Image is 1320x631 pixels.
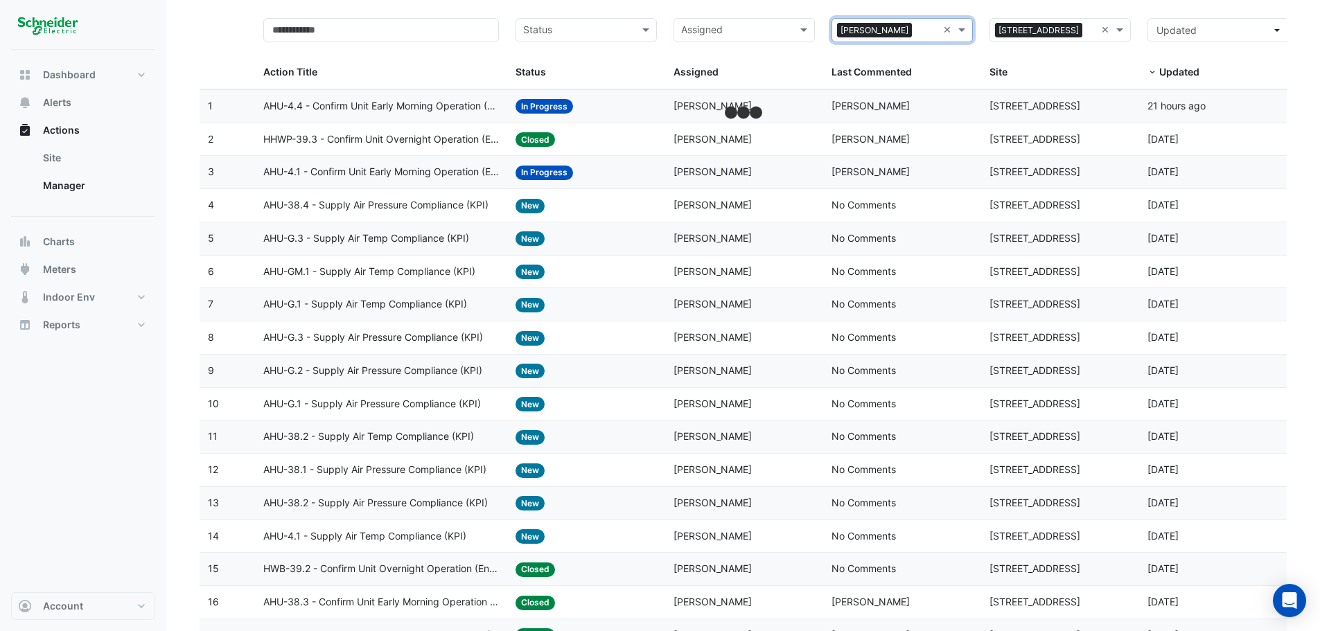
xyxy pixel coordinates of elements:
span: [PERSON_NAME] [831,596,910,607]
span: AHU-G.1 - Supply Air Temp Compliance (KPI) [263,296,467,312]
span: 2025-09-23T17:37:45.870 [1147,364,1179,376]
span: No Comments [831,497,896,508]
span: No Comments [831,463,896,475]
span: Action Title [263,66,317,78]
span: New [516,364,545,378]
span: 2025-09-23T17:39:02.866 [1147,265,1179,277]
span: [PERSON_NAME] [674,166,752,177]
span: [PERSON_NAME] [674,562,752,574]
span: [PERSON_NAME] [674,298,752,310]
span: AHU-4.4 - Confirm Unit Early Morning Operation (Energy Saving) [263,98,500,114]
span: 13 [208,497,219,508]
span: AHU-G.3 - Supply Air Pressure Compliance (KPI) [263,330,483,346]
span: 12 [208,463,218,475]
span: [PERSON_NAME] [674,265,752,277]
span: Indoor Env [43,290,95,304]
span: 2 [208,133,213,145]
span: Meters [43,263,76,276]
button: Meters [11,256,155,283]
span: No Comments [831,265,896,277]
span: 8 [208,331,214,343]
span: AHU-G.1 - Supply Air Pressure Compliance (KPI) [263,396,481,412]
span: In Progress [516,166,573,180]
button: Reports [11,311,155,339]
span: No Comments [831,364,896,376]
span: [STREET_ADDRESS] [989,100,1080,112]
span: Charts [43,235,75,249]
span: Closed [516,562,555,577]
span: AHU-4.1 - Confirm Unit Early Morning Operation (Energy Saving) [263,164,500,180]
span: [PERSON_NAME] [831,100,910,112]
span: [STREET_ADDRESS] [989,232,1080,244]
span: [PERSON_NAME] [674,596,752,607]
span: [STREET_ADDRESS] [989,463,1080,475]
span: 2025-09-01T10:14:50.417 [1147,596,1179,607]
span: AHU-GM.1 - Supply Air Temp Compliance (KPI) [263,264,475,280]
span: AHU-38.2 - Supply Air Pressure Compliance (KPI) [263,495,488,511]
span: Reports [43,318,80,332]
span: Dashboard [43,68,96,82]
span: AHU-38.2 - Supply Air Temp Compliance (KPI) [263,429,474,445]
span: New [516,199,545,213]
span: 2025-09-23T17:37:41.461 [1147,398,1179,409]
span: Updated [1156,24,1197,36]
span: [PERSON_NAME] [674,398,752,409]
button: Actions [11,116,155,144]
span: 2025-09-23T17:37:11.999 [1147,430,1179,442]
span: 2025-09-24T11:07:00.487 [1147,133,1179,145]
span: New [516,496,545,510]
span: [PERSON_NAME] [674,133,752,145]
span: Actions [43,123,80,137]
span: Updated [1159,66,1199,78]
span: 2025-09-23T17:38:48.430 [1147,298,1179,310]
span: [STREET_ADDRESS] [989,199,1080,211]
span: 11 [208,430,218,442]
span: [PERSON_NAME] [674,232,752,244]
span: [STREET_ADDRESS] [989,430,1080,442]
app-icon: Indoor Env [18,290,32,304]
span: 2025-09-23T17:37:09.378 [1147,463,1179,475]
span: Clear [943,22,955,38]
span: New [516,397,545,411]
span: 2025-09-23T17:32:58.700 [1147,530,1179,542]
span: In Progress [516,99,573,114]
img: Company Logo [17,11,79,39]
button: Dashboard [11,61,155,89]
div: Actions [11,144,155,205]
span: AHU-38.1 - Supply Air Pressure Compliance (KPI) [263,462,486,478]
span: 9 [208,364,214,376]
span: 1 [208,100,213,112]
span: 2025-09-12T12:04:35.728 [1147,562,1179,574]
app-icon: Alerts [18,96,32,109]
button: Account [11,592,155,620]
span: Assigned [674,66,719,78]
span: Closed [516,596,555,610]
span: HWB-39.2 - Confirm Unit Overnight Operation (Energy Waste) [263,561,500,577]
span: [STREET_ADDRESS] [989,530,1080,542]
span: [PERSON_NAME] [674,100,752,112]
span: Clear [1101,22,1113,38]
span: [STREET_ADDRESS] [989,398,1080,409]
span: HHWP-39.3 - Confirm Unit Overnight Operation (Energy Waste) [263,132,500,148]
span: Site [989,66,1007,78]
span: 3 [208,166,214,177]
span: New [516,463,545,478]
span: AHU-G.3 - Supply Air Temp Compliance (KPI) [263,231,469,247]
span: [PERSON_NAME] [674,199,752,211]
span: 2025-09-23T17:39:12.189 [1147,232,1179,244]
a: Site [32,144,155,172]
span: [PERSON_NAME] [831,166,910,177]
span: New [516,331,545,346]
a: Manager [32,172,155,199]
app-icon: Meters [18,263,32,276]
span: No Comments [831,562,896,574]
span: [PERSON_NAME] [674,430,752,442]
span: AHU-G.2 - Supply Air Pressure Compliance (KPI) [263,363,482,379]
span: [STREET_ADDRESS] [989,562,1080,574]
span: 15 [208,562,219,574]
span: 2025-09-24T11:05:28.886 [1147,166,1179,177]
span: New [516,298,545,312]
span: No Comments [831,232,896,244]
span: [PERSON_NAME] [674,530,752,542]
button: Alerts [11,89,155,116]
